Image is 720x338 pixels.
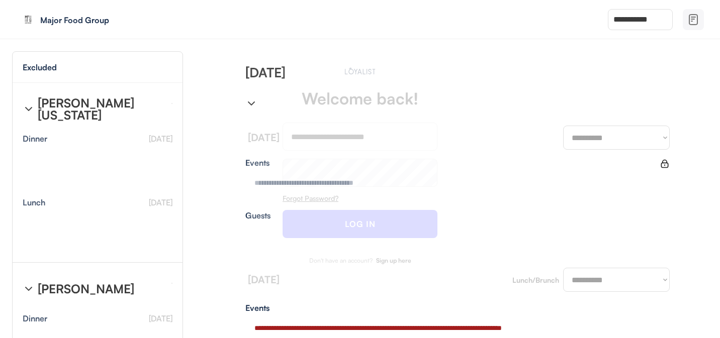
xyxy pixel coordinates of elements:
[283,210,437,238] button: LOG IN
[302,90,418,106] div: Welcome back!
[309,258,373,264] div: Don't have an account?
[283,194,338,202] u: Forgot Password?
[376,257,411,264] strong: Sign up here
[343,67,378,74] img: Main.svg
